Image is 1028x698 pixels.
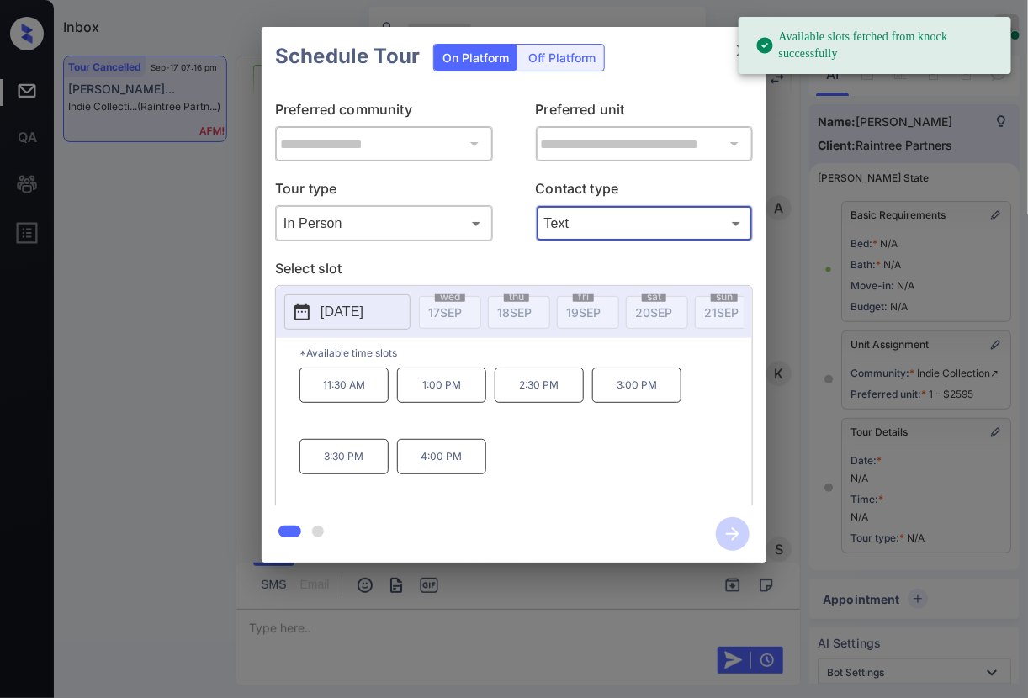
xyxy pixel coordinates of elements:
p: 2:30 PM [495,368,584,403]
p: Preferred community [275,99,493,126]
p: Tour type [275,178,493,205]
button: btn-next [706,512,760,556]
div: In Person [279,209,489,237]
p: 3:30 PM [299,439,389,474]
div: Available slots fetched from knock successfully [755,22,998,69]
p: 4:00 PM [397,439,486,474]
p: 11:30 AM [299,368,389,403]
button: [DATE] [284,294,411,330]
div: Text [540,209,750,237]
p: *Available time slots [299,338,752,368]
div: On Platform [434,45,517,71]
p: 3:00 PM [592,368,681,403]
h2: Schedule Tour [262,27,433,86]
p: Select slot [275,258,753,285]
div: Off Platform [520,45,604,71]
p: Preferred unit [536,99,754,126]
p: [DATE] [321,302,363,322]
p: Contact type [536,178,754,205]
button: close [726,34,760,67]
p: 1:00 PM [397,368,486,403]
